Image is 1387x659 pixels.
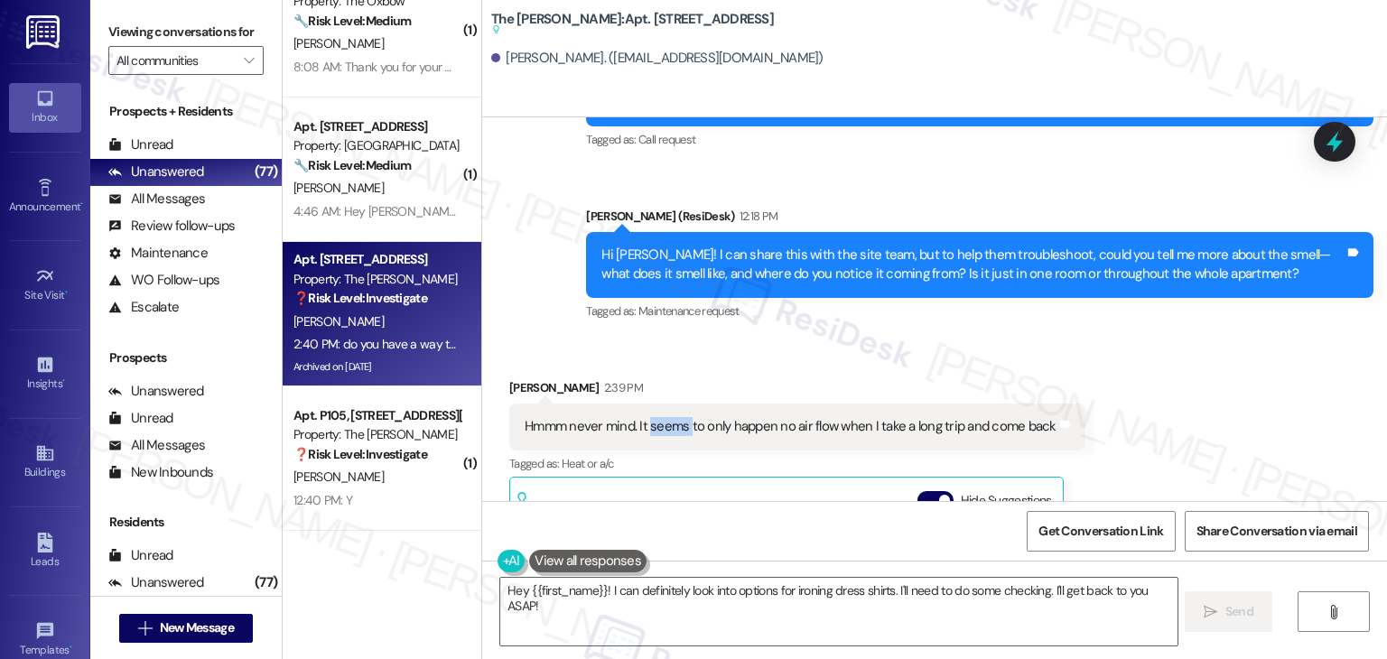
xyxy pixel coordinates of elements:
[293,250,461,269] div: Apt. [STREET_ADDRESS]
[108,436,205,455] div: All Messages
[1185,511,1369,552] button: Share Conversation via email
[108,382,204,401] div: Unanswered
[119,614,253,643] button: New Message
[500,578,1177,645] textarea: Hey {{first_name}}! I can definitely look into options for ironing dress shirts. I'll need to do ...
[293,59,1354,75] div: 8:08 AM: Thank you for your message. Our offices are currently closed, but we will contact you wh...
[1326,605,1340,619] i: 
[108,409,173,428] div: Unread
[293,425,461,444] div: Property: The [PERSON_NAME]
[293,492,352,508] div: 12:40 PM: Y
[600,378,643,397] div: 2:39 PM
[250,569,282,597] div: (77)
[638,132,695,147] span: Call request
[292,356,462,378] div: Archived on [DATE]
[1185,591,1272,632] button: Send
[293,117,461,136] div: Apt. [STREET_ADDRESS]
[293,446,427,462] strong: ❓ Risk Level: Investigate
[26,15,63,49] img: ResiDesk Logo
[293,290,427,306] strong: ❓ Risk Level: Investigate
[65,286,68,299] span: •
[293,35,384,51] span: [PERSON_NAME]
[138,621,152,636] i: 
[293,313,384,329] span: [PERSON_NAME]
[735,207,778,226] div: 12:18 PM
[1225,602,1253,621] span: Send
[293,157,411,173] strong: 🔧 Risk Level: Medium
[293,270,461,289] div: Property: The [PERSON_NAME]
[108,217,235,236] div: Review follow-ups
[601,246,1345,284] div: Hi [PERSON_NAME]! I can share this with the site team, but to help them troubleshoot, could you t...
[293,469,384,485] span: [PERSON_NAME]
[293,406,461,425] div: Apt. P105, [STREET_ADDRESS][PERSON_NAME]
[108,135,173,154] div: Unread
[1027,511,1175,552] button: Get Conversation Link
[9,83,81,132] a: Inbox
[80,198,83,210] span: •
[9,438,81,487] a: Buildings
[1204,605,1217,619] i: 
[509,450,1085,477] div: Tagged as:
[108,190,205,209] div: All Messages
[586,126,1373,153] div: Tagged as:
[638,303,740,319] span: Maintenance request
[491,10,774,40] b: The [PERSON_NAME]: Apt. [STREET_ADDRESS]
[108,162,204,181] div: Unanswered
[108,546,173,565] div: Unread
[293,136,461,155] div: Property: [GEOGRAPHIC_DATA]
[90,348,282,367] div: Prospects
[108,271,219,290] div: WO Follow-ups
[293,13,411,29] strong: 🔧 Risk Level: Medium
[1038,522,1163,541] span: Get Conversation Link
[108,463,213,482] div: New Inbounds
[70,641,72,654] span: •
[293,336,708,352] div: 2:40 PM: do you have a way to iron dress shirts here? I am going to a fair [DATE]
[509,378,1085,404] div: [PERSON_NAME]
[293,203,1057,219] div: 4:46 AM: Hey [PERSON_NAME], we appreciate your text! We'll be back at 11AM to help you out. If th...
[108,573,204,592] div: Unanswered
[9,261,81,310] a: Site Visit •
[90,513,282,532] div: Residents
[586,207,1373,232] div: [PERSON_NAME] (ResiDesk)
[293,180,384,196] span: [PERSON_NAME]
[9,527,81,576] a: Leads
[1196,522,1357,541] span: Share Conversation via email
[244,53,254,68] i: 
[491,49,824,68] div: [PERSON_NAME]. ([EMAIL_ADDRESS][DOMAIN_NAME])
[525,417,1057,436] div: Hmmm never mind. It seems to only happen no air flow when I take a long trip and come back
[515,491,619,524] div: Related guidelines
[116,46,235,75] input: All communities
[160,618,234,637] span: New Message
[108,298,179,317] div: Escalate
[62,375,65,387] span: •
[90,102,282,121] div: Prospects + Residents
[108,244,208,263] div: Maintenance
[562,456,614,471] span: Heat or a/c
[108,18,264,46] label: Viewing conversations for
[250,158,282,186] div: (77)
[586,298,1373,324] div: Tagged as:
[961,491,1052,510] label: Hide Suggestions
[9,349,81,398] a: Insights •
